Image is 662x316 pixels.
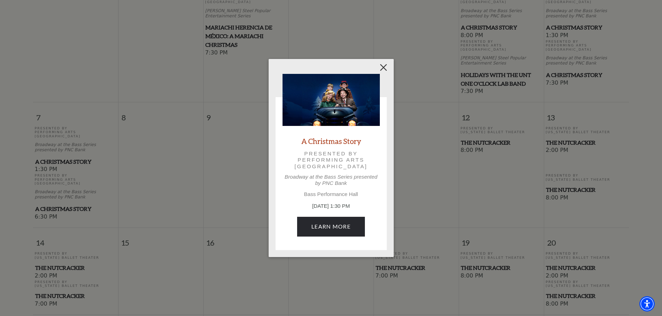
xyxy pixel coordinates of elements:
p: Bass Performance Hall [283,191,380,197]
img: A Christmas Story [283,74,380,126]
p: Broadway at the Bass Series presented by PNC Bank [283,174,380,186]
div: Accessibility Menu [639,296,655,311]
button: Close [377,61,390,74]
p: [DATE] 1:30 PM [283,202,380,210]
a: December 6, 1:30 PM Learn More [297,217,365,236]
p: Presented by Performing Arts [GEOGRAPHIC_DATA] [292,151,370,170]
a: A Christmas Story [301,136,361,146]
